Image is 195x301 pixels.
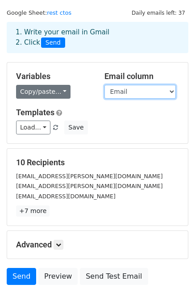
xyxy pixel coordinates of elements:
a: Send [7,268,36,285]
span: Send [41,38,65,48]
h5: 10 Recipients [16,158,179,167]
a: Send Test Email [80,268,148,285]
a: rest ctos [47,9,71,16]
button: Save [64,121,87,134]
small: [EMAIL_ADDRESS][PERSON_NAME][DOMAIN_NAME] [16,173,163,180]
small: [EMAIL_ADDRESS][PERSON_NAME][DOMAIN_NAME] [16,183,163,189]
a: Daily emails left: 37 [129,9,188,16]
a: Preview [38,268,78,285]
h5: Advanced [16,240,179,250]
h5: Email column [104,71,179,81]
div: 1. Write your email in Gmail 2. Click [9,27,186,48]
h5: Variables [16,71,91,81]
a: +7 more [16,205,50,217]
small: [EMAIL_ADDRESS][DOMAIN_NAME] [16,193,116,200]
a: Templates [16,108,54,117]
small: Google Sheet: [7,9,71,16]
a: Copy/paste... [16,85,71,99]
span: Daily emails left: 37 [129,8,188,18]
a: Load... [16,121,50,134]
iframe: Chat Widget [150,258,195,301]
